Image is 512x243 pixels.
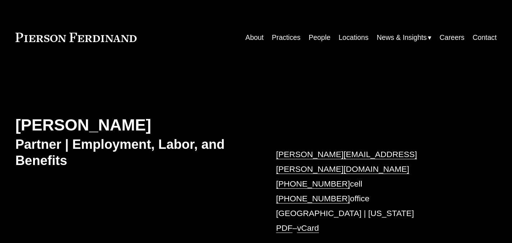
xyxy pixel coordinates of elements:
[377,31,431,45] a: folder dropdown
[276,150,417,174] a: [PERSON_NAME][EMAIL_ADDRESS][PERSON_NAME][DOMAIN_NAME]
[276,147,477,236] p: cell office [GEOGRAPHIC_DATA] | [US_STATE] –
[339,31,369,45] a: Locations
[297,223,319,233] a: vCard
[440,31,465,45] a: Careers
[15,115,256,135] h2: [PERSON_NAME]
[272,31,301,45] a: Practices
[377,31,427,44] span: News & Insights
[309,31,330,45] a: People
[276,179,350,188] a: [PHONE_NUMBER]
[245,31,264,45] a: About
[15,136,256,169] h3: Partner | Employment, Labor, and Benefits
[276,194,350,203] a: [PHONE_NUMBER]
[472,31,497,45] a: Contact
[276,223,293,233] a: PDF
